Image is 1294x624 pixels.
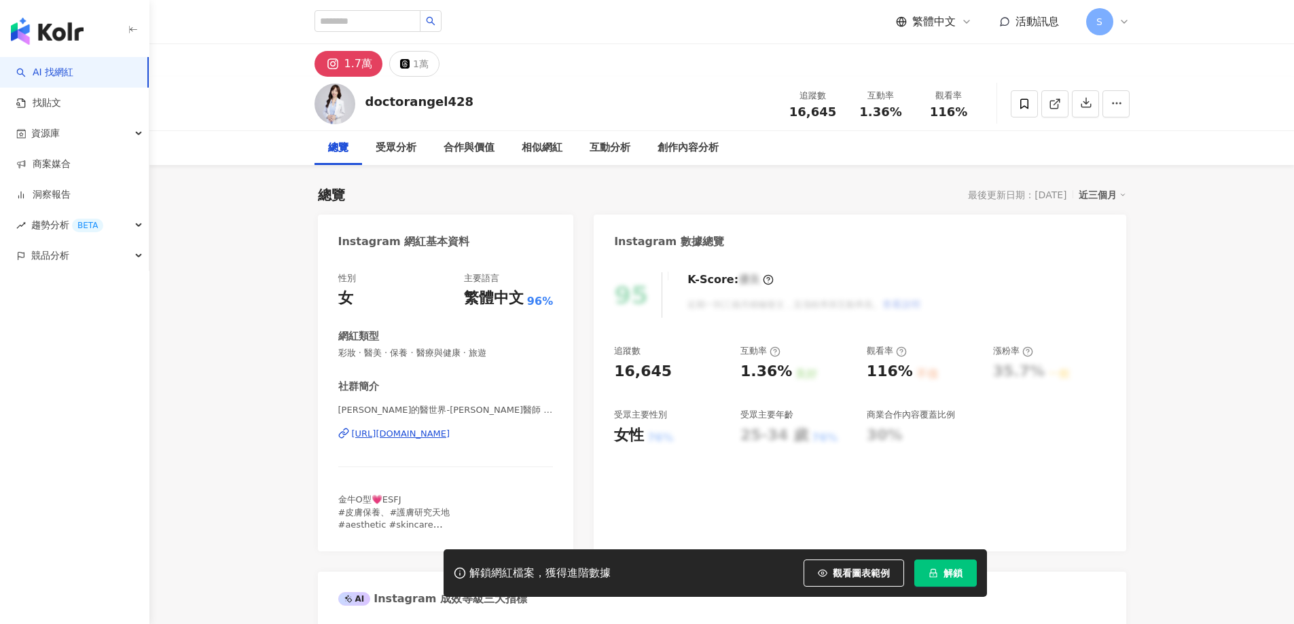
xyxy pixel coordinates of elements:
div: 追蹤數 [614,345,641,357]
div: BETA [72,219,103,232]
button: 解鎖 [914,559,977,587]
div: 觀看率 [923,89,975,103]
span: 繁體中文 [912,14,956,29]
div: 1.7萬 [344,54,372,73]
div: 女 [338,288,353,309]
span: rise [16,221,26,230]
a: 找貼文 [16,96,61,110]
span: 趨勢分析 [31,210,103,240]
span: 金牛O型💗ESFJ #皮膚保養、#護膚研究天地 #aesthetic #skincare 皮膚科診所的打工仔 ✨超亮皮膚科診所 ✨小千醫師診所 [338,494,450,566]
div: 16,645 [614,361,672,382]
span: lock [929,568,938,578]
a: [URL][DOMAIN_NAME] [338,428,554,440]
a: 商案媒合 [16,158,71,171]
div: 創作內容分析 [658,140,719,156]
div: 主要語言 [464,272,499,285]
div: 1萬 [413,54,429,73]
div: 互動分析 [590,140,630,156]
button: 1萬 [389,51,439,77]
div: Instagram 數據總覽 [614,234,724,249]
div: 性別 [338,272,356,285]
span: 彩妝 · 醫美 · 保養 · 醫療與健康 · 旅遊 [338,347,554,359]
button: 觀看圖表範例 [804,559,904,587]
div: 近三個月 [1079,186,1126,204]
div: 商業合作內容覆蓋比例 [867,409,955,421]
span: 觀看圖表範例 [833,568,890,579]
span: 活動訊息 [1016,15,1059,28]
span: 1.36% [859,105,901,119]
span: 資源庫 [31,118,60,149]
button: 1.7萬 [314,51,382,77]
div: 受眾主要年齡 [740,409,793,421]
div: 最後更新日期：[DATE] [968,189,1066,200]
span: [PERSON_NAME]的醫世界-[PERSON_NAME]醫師 | doctorangel428 [338,404,554,416]
div: 受眾分析 [376,140,416,156]
div: 相似網紅 [522,140,562,156]
div: 網紅類型 [338,329,379,344]
div: doctorangel428 [365,93,474,110]
div: Instagram 網紅基本資料 [338,234,470,249]
span: 競品分析 [31,240,69,271]
span: 96% [527,294,553,309]
img: KOL Avatar [314,84,355,124]
div: 女性 [614,425,644,446]
div: 合作與價值 [444,140,495,156]
div: K-Score : [687,272,774,287]
span: S [1096,14,1102,29]
div: 總覽 [318,185,345,204]
div: 互動率 [740,345,780,357]
span: search [426,16,435,26]
div: 解鎖網紅檔案，獲得進階數據 [469,566,611,581]
span: 116% [930,105,968,119]
div: 社群簡介 [338,380,379,394]
span: 16,645 [789,105,836,119]
div: 116% [867,361,913,382]
div: 互動率 [855,89,907,103]
div: 總覽 [328,140,348,156]
div: 漲粉率 [993,345,1033,357]
div: AI [338,592,371,606]
a: 洞察報告 [16,188,71,202]
div: Instagram 成效等級三大指標 [338,591,527,606]
div: 繁體中文 [464,288,524,309]
div: 追蹤數 [787,89,839,103]
div: 受眾主要性別 [614,409,667,421]
div: 觀看率 [867,345,907,357]
img: logo [11,18,84,45]
div: [URL][DOMAIN_NAME] [352,428,450,440]
span: 解鎖 [943,568,963,579]
div: 1.36% [740,361,792,382]
a: searchAI 找網紅 [16,66,73,79]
